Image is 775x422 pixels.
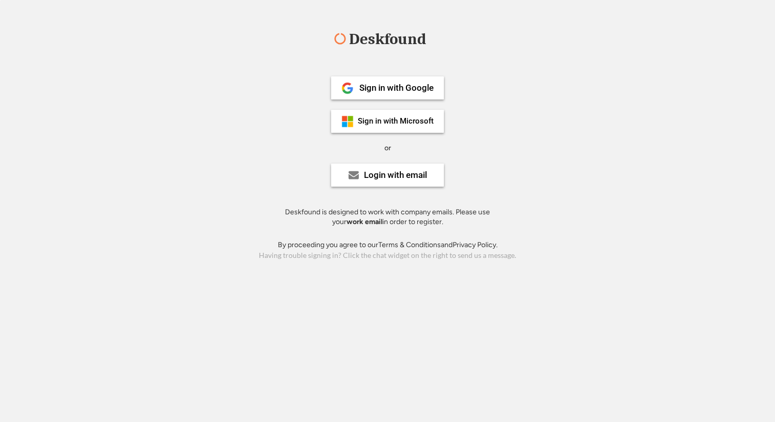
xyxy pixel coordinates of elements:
div: Sign in with Google [359,84,434,92]
div: Deskfound is designed to work with company emails. Please use your in order to register. [272,207,503,227]
a: Terms & Conditions [378,240,441,249]
div: or [384,143,391,153]
strong: work email [346,217,382,226]
div: Login with email [364,171,427,179]
div: Sign in with Microsoft [358,117,434,125]
div: By proceeding you agree to our and [278,240,498,250]
img: ms-symbollockup_mssymbol_19.png [341,115,354,128]
img: 1024px-Google__G__Logo.svg.png [341,82,354,94]
a: Privacy Policy. [453,240,498,249]
div: Deskfound [344,31,431,47]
